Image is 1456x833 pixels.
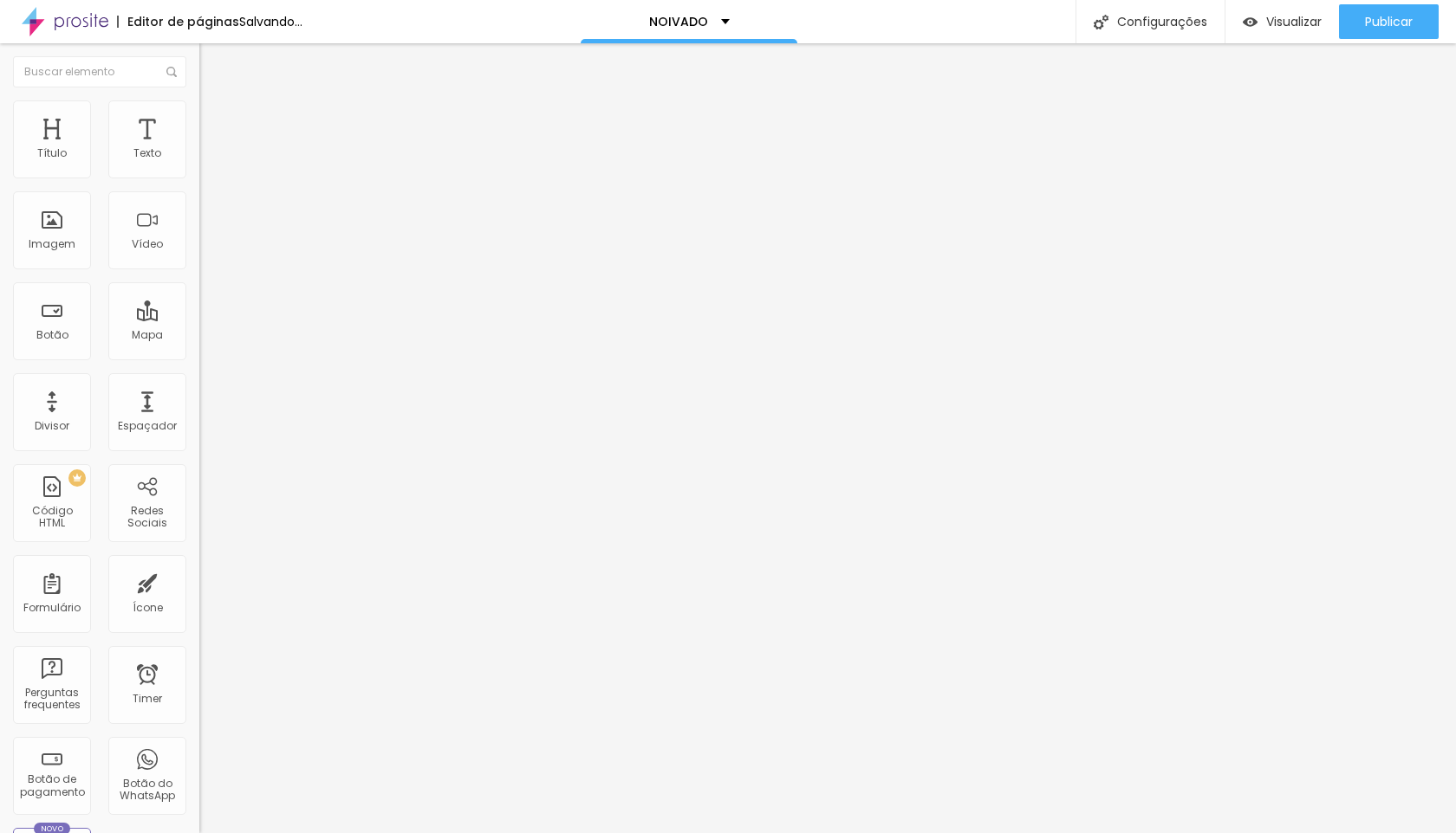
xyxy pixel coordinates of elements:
[1225,4,1339,39] button: Visualizar
[239,16,302,28] div: Salvando...
[17,505,86,530] div: Código HTML
[133,147,161,159] div: Texto
[199,43,1456,833] iframe: Editor
[37,147,67,159] div: Título
[29,238,75,250] div: Imagem
[133,693,162,705] div: Timer
[23,602,81,614] div: Formulário
[117,16,239,28] div: Editor de páginas
[132,329,163,341] div: Mapa
[133,602,163,614] div: Ícone
[35,420,69,432] div: Divisor
[1094,15,1108,29] img: Icone
[649,16,708,28] p: NOIVADO
[113,505,181,530] div: Redes Sociais
[132,238,163,250] div: Vídeo
[1243,15,1258,29] img: view-1.svg
[17,687,86,712] div: Perguntas frequentes
[1365,15,1413,29] span: Publicar
[1266,15,1322,29] span: Visualizar
[36,329,68,341] div: Botão
[166,67,177,77] img: Icone
[1339,4,1439,39] button: Publicar
[17,773,86,798] div: Botão de pagamento
[13,56,186,87] input: Buscar elemento
[118,420,177,432] div: Espaçador
[113,778,181,803] div: Botão do WhatsApp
